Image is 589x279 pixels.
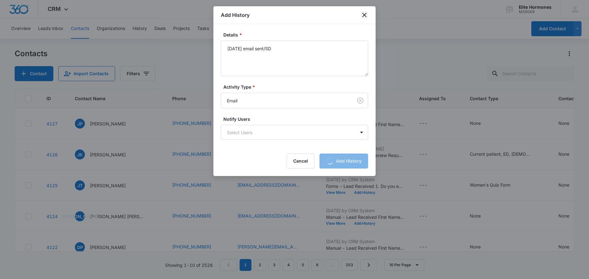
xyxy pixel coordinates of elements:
button: close [361,11,368,19]
label: Notify Users [223,116,371,122]
textarea: [DATE] email sent/SD [221,41,368,76]
button: Cancel [287,154,314,169]
label: Activity Type [223,84,371,90]
h1: Add History [221,11,250,19]
button: Clear [355,95,365,105]
label: Details [223,32,371,38]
